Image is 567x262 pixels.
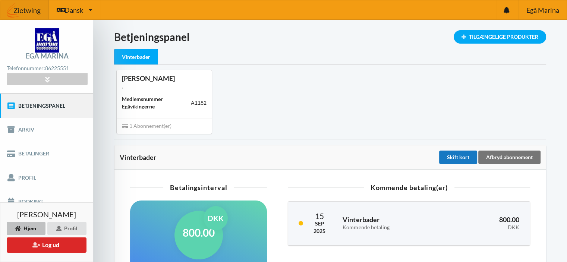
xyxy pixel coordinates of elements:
img: logo [35,28,59,53]
h3: 800.00 [450,215,519,230]
div: DKK [204,206,228,230]
span: Dansk [64,7,83,13]
div: A1182 [191,99,207,107]
div: 15 [314,212,325,220]
div: Hjem [7,222,45,235]
div: DKK [450,224,519,231]
h1: 800.00 [183,226,215,239]
div: Sep [314,220,325,227]
button: Log ud [7,237,86,253]
span: Egå Marina [526,7,559,13]
div: Profil [47,222,86,235]
a: , [122,83,123,89]
div: Medlemsnummer Egåvikingerne [122,95,191,110]
div: Egå Marina [26,53,69,59]
div: Afbryd abonnement [478,151,541,164]
div: Vinterbader [120,154,438,161]
div: Betalingsinterval [130,184,267,191]
span: [PERSON_NAME] [17,211,76,218]
div: 2025 [314,227,325,235]
strong: 86225551 [45,65,69,71]
h1: Betjeningspanel [114,30,546,44]
div: Vinterbader [114,49,158,65]
span: 1 Abonnement(er) [122,123,171,129]
h3: Vinterbader [343,215,439,230]
div: [PERSON_NAME] [122,74,207,83]
div: Kommende betaling(er) [288,184,530,191]
div: Kommende betaling [343,224,439,231]
div: Tilgængelige Produkter [454,30,546,44]
div: Telefonnummer: [7,63,87,73]
div: Skift kort [439,151,477,164]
